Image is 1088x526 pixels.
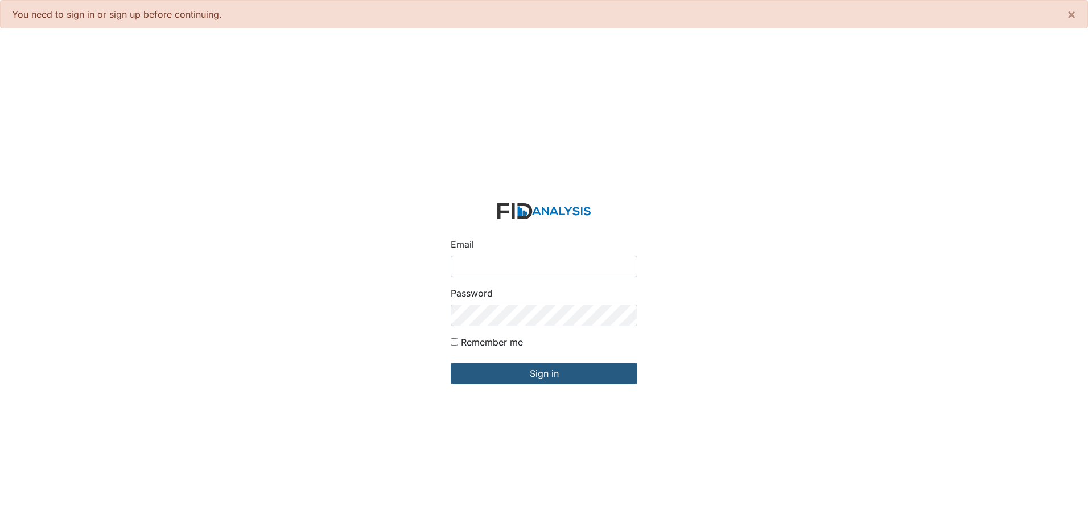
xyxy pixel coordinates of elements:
label: Remember me [461,335,523,349]
span: × [1067,6,1076,22]
img: logo-2fc8c6e3336f68795322cb6e9a2b9007179b544421de10c17bdaae8622450297.svg [497,203,591,220]
label: Password [451,286,493,300]
input: Sign in [451,363,637,384]
button: × [1056,1,1087,28]
label: Email [451,237,474,251]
